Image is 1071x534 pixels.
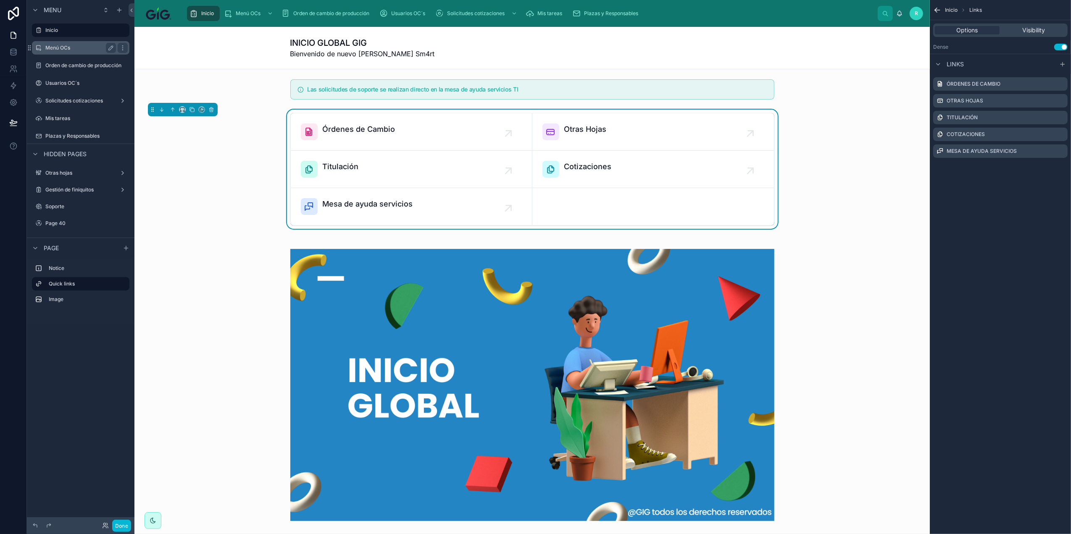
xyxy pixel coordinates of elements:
[947,131,985,138] label: Cotizaciones
[45,80,128,86] label: Usuarios OC´s
[45,133,128,139] label: Plazas y Responsables
[532,113,774,151] a: Otras Hojas
[49,296,126,303] label: Image
[447,10,505,17] span: Solicitudes cotizaciones
[32,217,129,230] a: Page 40
[44,244,59,252] span: Page
[1022,26,1045,34] span: Visibility
[323,123,395,135] span: Órdenes de Cambio
[433,6,521,21] a: Solicitudes cotizaciones
[32,200,129,213] a: Soporte
[49,280,123,287] label: Quick links
[45,97,116,104] label: Solicitudes cotizaciones
[221,6,277,21] a: Menú OCs
[584,10,638,17] span: Plazas y Responsables
[44,150,87,158] span: Hidden pages
[947,148,1017,154] label: Mesa de ayuda servicios
[947,114,978,121] label: Titulación
[915,10,918,17] span: R
[279,6,375,21] a: Orden de cambio de producción
[564,123,607,135] span: Otras Hojas
[201,10,214,17] span: Inicio
[45,186,116,193] label: Gestión de finiquitos
[32,166,129,180] a: Otras hojas
[570,6,644,21] a: Plazas y Responsables
[27,258,134,314] div: scrollable content
[377,6,431,21] a: Usuarios OC´s
[969,7,982,13] span: Links
[323,198,413,210] span: Mesa de ayuda servicios
[32,59,129,72] a: Orden de cambio de producción
[32,76,129,90] a: Usuarios OC´s
[141,7,176,20] img: App logo
[947,81,1000,87] label: Órdenes de Cambio
[947,60,964,68] span: Links
[32,129,129,143] a: Plazas y Responsables
[933,44,948,50] label: Dense
[945,7,958,13] span: Inicio
[32,24,129,37] a: Inicio
[290,37,435,49] h1: INICIO GLOBAL GIG
[45,220,128,227] label: Page 40
[45,27,124,34] label: Inicio
[291,188,532,225] a: Mesa de ayuda servicios
[523,6,568,21] a: Mis tareas
[45,203,128,210] label: Soporte
[564,161,612,173] span: Cotizaciones
[532,151,774,188] a: Cotizaciones
[290,49,435,59] span: Bienvenido de nuevo [PERSON_NAME] Sm4rt
[45,62,128,69] label: Orden de cambio de producción
[187,6,220,21] a: Inicio
[32,94,129,107] a: Solicitudes cotizaciones
[112,520,131,532] button: Done
[32,183,129,196] a: Gestión de finiquitos
[537,10,562,17] span: Mis tareas
[45,170,116,176] label: Otras hojas
[45,115,128,122] label: Mis tareas
[323,161,359,173] span: Titulación
[49,265,126,272] label: Notice
[293,10,369,17] span: Orden de cambio de producción
[391,10,425,17] span: Usuarios OC´s
[236,10,261,17] span: Menú OCs
[957,26,978,34] span: Options
[291,113,532,151] a: Órdenes de Cambio
[183,4,878,23] div: scrollable content
[291,151,532,188] a: Titulación
[947,97,983,104] label: Otras Hojas
[45,44,113,51] label: Menú OCs
[32,41,129,55] a: Menú OCs
[32,112,129,125] a: Mis tareas
[44,6,61,14] span: Menu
